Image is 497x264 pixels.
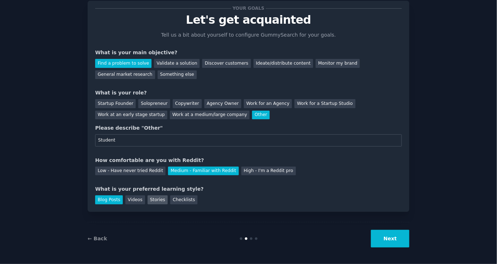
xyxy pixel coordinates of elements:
p: Tell us a bit about yourself to configure GummySearch for your goals. [158,31,339,39]
div: General market research [95,70,155,79]
div: Ideate/distribute content [254,59,313,68]
div: Work at an early stage startup [95,111,167,120]
div: Stories [148,195,168,204]
div: Solopreneur [138,99,170,108]
div: How comfortable are you with Reddit? [95,157,402,164]
div: Work for an Agency [244,99,292,108]
div: Low - Have never tried Reddit [95,167,166,176]
div: What is your preferred learning style? [95,185,402,193]
div: Checklists [170,195,198,204]
div: Validate a solution [154,59,200,68]
div: Medium - Familiar with Reddit [168,167,238,176]
div: Please describe "Other" [95,124,402,132]
span: Your goals [231,5,266,12]
div: Startup Founder [95,99,136,108]
p: Let's get acquainted [95,14,402,26]
div: Work for a Startup Studio [294,99,355,108]
div: Agency Owner [204,99,241,108]
div: Copywriter [173,99,202,108]
div: What is your role? [95,89,402,97]
div: Other [252,111,270,120]
input: Your role [95,134,402,147]
div: Work at a medium/large company [170,111,250,120]
div: What is your main objective? [95,49,402,56]
div: Something else [158,70,197,79]
button: Next [371,230,409,247]
div: Blog Posts [95,195,123,204]
div: Monitor my brand [316,59,360,68]
div: High - I'm a Reddit pro [241,167,296,176]
div: Discover customers [202,59,251,68]
div: Find a problem to solve [95,59,152,68]
div: Videos [125,195,145,204]
a: ← Back [88,236,107,241]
